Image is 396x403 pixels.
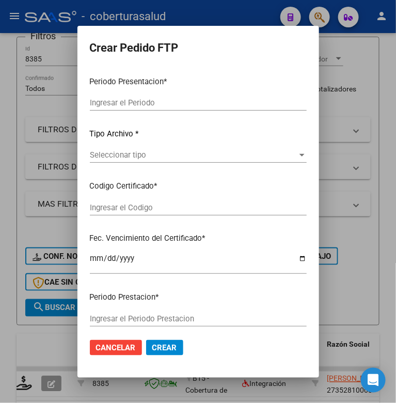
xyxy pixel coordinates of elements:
[90,150,297,160] span: Seleccionar tipo
[90,180,307,192] p: Codigo Certificado
[152,343,177,352] span: Crear
[146,340,183,355] button: Crear
[90,291,307,303] p: Periodo Prestacion
[90,128,307,140] p: Tipo Archivo *
[96,343,136,352] span: Cancelar
[90,233,307,244] p: Fec. Vencimiento del Certificado
[90,76,307,88] p: Periodo Presentacion
[90,340,142,355] button: Cancelar
[361,368,386,393] div: Open Intercom Messenger
[90,38,307,58] h2: Crear Pedido FTP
